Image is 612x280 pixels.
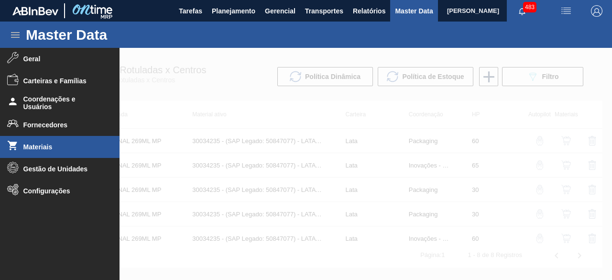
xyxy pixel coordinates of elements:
[179,5,202,17] span: Tarefas
[560,5,572,17] img: userActions
[353,5,385,17] span: Relatórios
[23,187,102,195] span: Configurações
[23,165,102,173] span: Gestão de Unidades
[507,4,537,18] button: Notificações
[23,95,102,111] span: Coordenações e Usuários
[12,7,58,15] img: TNhmsLtSVTkK8tSr43FrP2fwEKptu5GPRR3wAAAABJRU5ErkJggg==
[23,55,102,63] span: Geral
[265,5,295,17] span: Gerencial
[395,5,433,17] span: Master Data
[305,5,343,17] span: Transportes
[23,121,102,129] span: Fornecedores
[23,143,102,151] span: Materiais
[23,77,102,85] span: Carteiras e Famílias
[26,29,196,40] h1: Master Data
[212,5,255,17] span: Planejamento
[523,2,536,12] span: 483
[591,5,602,17] img: Logout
